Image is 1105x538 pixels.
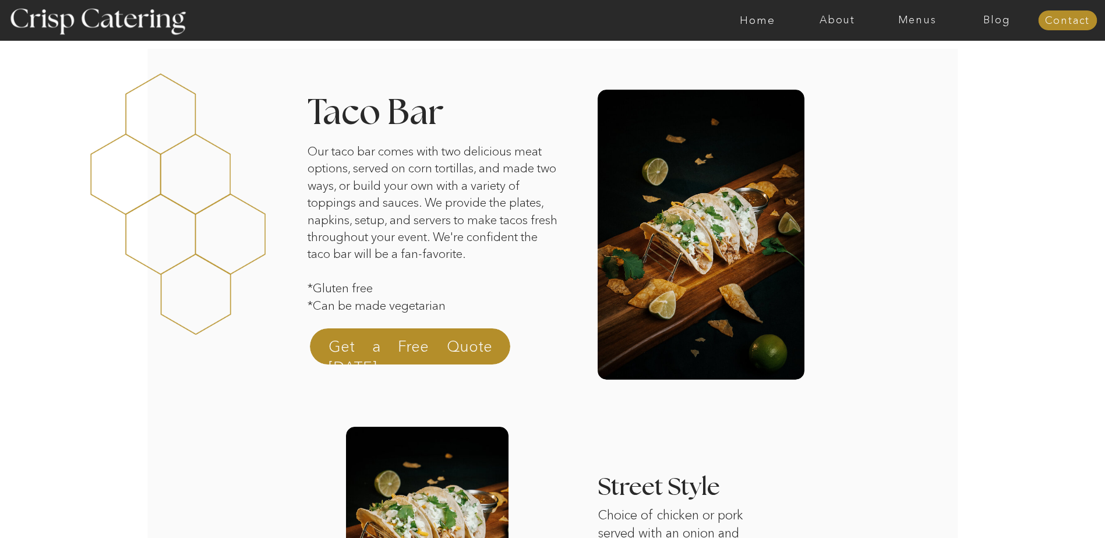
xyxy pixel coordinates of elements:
[718,15,797,26] a: Home
[907,355,1105,494] iframe: podium webchat widget prompt
[1038,15,1097,27] a: Contact
[797,15,877,26] a: About
[877,15,957,26] a: Menus
[308,143,562,324] p: Our taco bar comes with two delicious meat options, served on corn tortillas, and made two ways, ...
[308,96,531,127] h2: Taco Bar
[598,476,783,501] h3: Street Style
[329,336,492,364] a: Get a Free Quote [DATE]
[957,15,1037,26] a: Blog
[989,480,1105,538] iframe: podium webchat widget bubble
